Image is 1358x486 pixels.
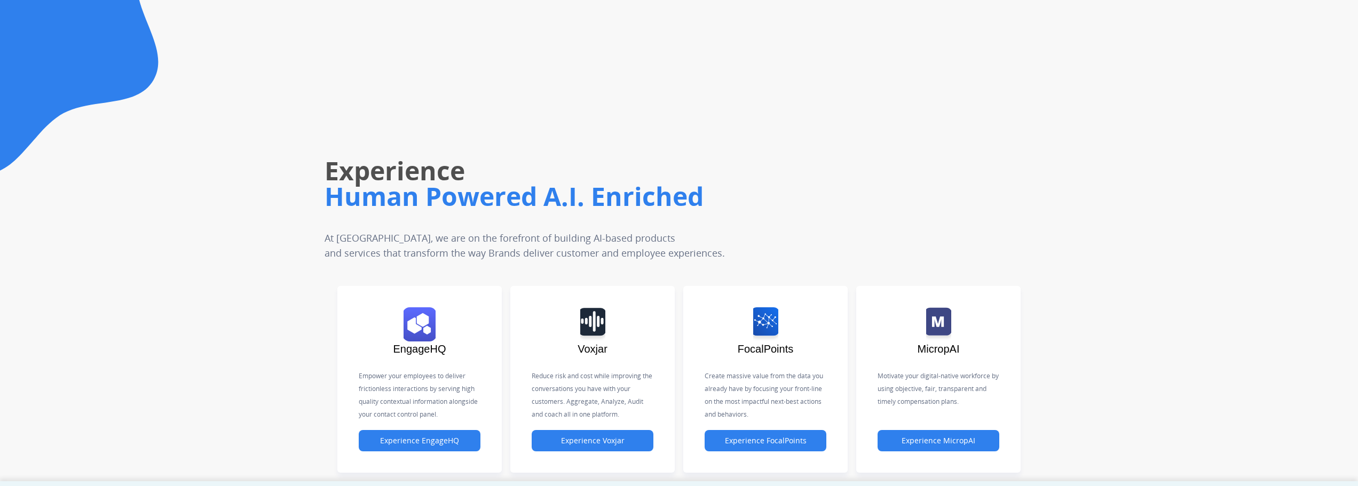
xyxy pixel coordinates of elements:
span: Voxjar [578,343,607,355]
button: Experience FocalPoints [705,430,826,451]
span: EngageHQ [393,343,446,355]
a: Experience FocalPoints [705,436,826,445]
a: Experience EngageHQ [359,436,480,445]
span: FocalPoints [738,343,794,355]
button: Experience Voxjar [532,430,653,451]
h1: Experience [325,154,945,188]
button: Experience MicropAI [878,430,999,451]
img: logo [580,307,605,341]
img: logo [926,307,951,341]
button: Experience EngageHQ [359,430,480,451]
p: Reduce risk and cost while improving the conversations you have with your customers. Aggregate, A... [532,370,653,421]
img: logo [404,307,436,341]
p: Motivate your digital-native workforce by using objective, fair, transparent and timely compensat... [878,370,999,408]
p: Create massive value from the data you already have by focusing your front-line on the most impac... [705,370,826,421]
img: logo [753,307,778,341]
p: Empower your employees to deliver frictionless interactions by serving high quality contextual in... [359,370,480,421]
p: At [GEOGRAPHIC_DATA], we are on the forefront of building AI-based products and services that tra... [325,230,877,260]
a: Experience Voxjar [532,436,653,445]
a: Experience MicropAI [878,436,999,445]
span: MicropAI [918,343,960,355]
h1: Human Powered A.I. Enriched [325,179,945,213]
